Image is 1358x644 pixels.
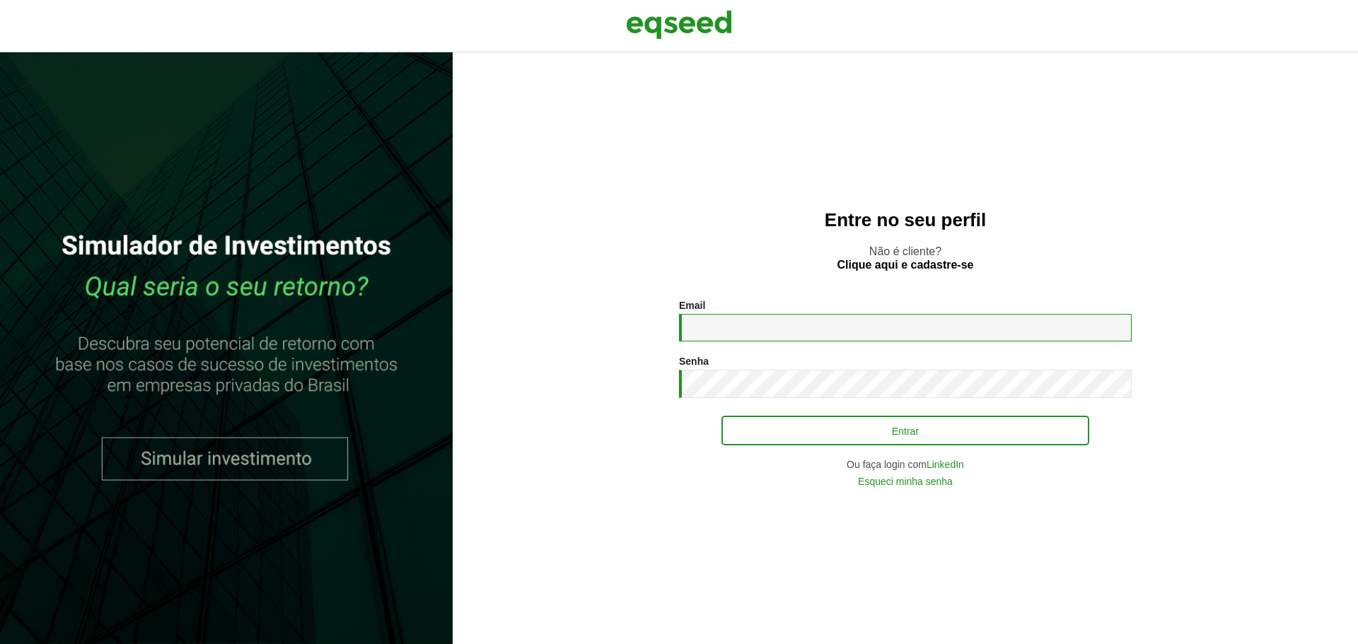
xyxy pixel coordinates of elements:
button: Entrar [721,416,1089,445]
a: Clique aqui e cadastre-se [837,259,974,271]
div: Ou faça login com [679,459,1132,469]
p: Não é cliente? [481,245,1330,271]
h2: Entre no seu perfil [481,210,1330,230]
a: LinkedIn [927,459,964,469]
label: Senha [679,356,709,366]
label: Email [679,300,705,310]
img: EqSeed Logo [626,7,732,42]
a: Esqueci minha senha [858,476,953,486]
